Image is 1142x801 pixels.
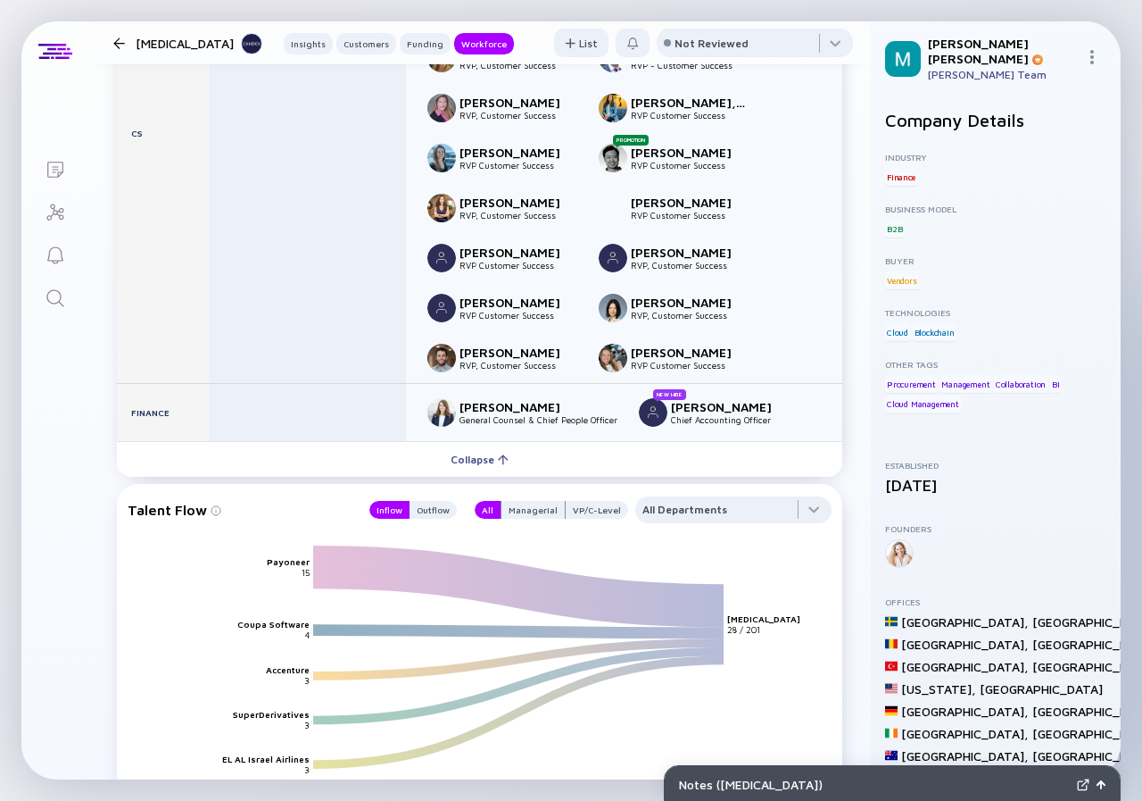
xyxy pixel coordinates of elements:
img: Chris Cahill picture [639,398,667,427]
a: Reminders [21,232,88,275]
img: United States Flag [885,682,898,695]
button: Insights [284,33,333,54]
text: 28 / 201 [727,624,760,635]
img: Australia Flag [885,749,898,762]
img: Ireland Flag [885,727,898,739]
div: [GEOGRAPHIC_DATA] , [901,704,1029,719]
div: Promotion [613,135,649,146]
div: [PERSON_NAME] [631,295,749,310]
div: [PERSON_NAME] [459,145,577,160]
text: EL AL Israel Airlines [222,754,310,764]
img: Sweden Flag [885,615,898,628]
div: B2B [885,220,904,238]
div: [PERSON_NAME] [PERSON_NAME] [928,36,1078,66]
div: RVP - Customer Success [631,60,749,71]
button: VP/C-Level [566,501,628,519]
div: Insights [284,35,333,53]
button: Outflow [410,501,457,519]
div: [PERSON_NAME] [459,245,577,260]
img: Jill Listak picture [599,344,627,372]
div: Not Reviewed [674,37,749,50]
text: 4 [305,630,310,640]
div: [GEOGRAPHIC_DATA] , [901,637,1029,652]
button: Collapse [117,441,842,477]
img: Erin Leslie picture [427,398,456,427]
img: Menu [1085,50,1099,64]
a: Search [21,275,88,318]
div: Funding [400,35,451,53]
div: Managerial [501,501,565,519]
button: Inflow [369,501,410,519]
div: RVP Customer Success [631,210,749,221]
div: Finance [885,168,917,186]
div: Customers [336,35,396,53]
div: BI [1050,375,1062,393]
button: Funding [400,33,451,54]
div: RVP Customer Success [459,260,577,271]
text: 3 [304,764,310,775]
div: [GEOGRAPHIC_DATA] [980,681,1103,697]
div: [PERSON_NAME], CSMP, CSP [631,95,749,110]
div: Collapse [440,446,519,473]
img: Manoela Lima picture [427,144,456,172]
div: RVP, Customer Success [459,110,577,121]
div: Workforce [454,35,514,53]
div: Technologies [885,307,1106,318]
img: Expand Notes [1077,779,1089,791]
img: Wendy Marschke picture [427,94,456,122]
div: Other Tags [885,359,1106,370]
div: [PERSON_NAME] [459,95,577,110]
div: Procurement [885,375,938,393]
div: Industry [885,152,1106,163]
img: Macarena Pallares picture [427,194,456,222]
div: New Hire [653,389,686,400]
img: Romania Flag [885,638,898,650]
div: [PERSON_NAME] [459,399,577,414]
div: Chief Accounting Officer [671,414,789,425]
div: [PERSON_NAME] [671,399,789,414]
button: Workforce [454,33,514,54]
div: Cloud [885,323,910,341]
div: Collaboration [994,375,1047,393]
div: RVP, Customer Success [631,310,749,321]
div: Cloud Management [885,396,961,413]
a: Investor Map [21,189,88,232]
a: Lists [21,146,88,189]
div: RVP Customer Success [459,160,577,171]
div: [DATE] [885,476,1106,495]
img: Germany Flag [885,705,898,717]
text: 15 [302,567,310,578]
img: Aleksandra Sobieszek picture [599,294,627,322]
div: RVP, Customer Success [459,210,577,221]
text: 3 [304,720,310,730]
button: Customers [336,33,396,54]
img: Dimitrios Patras picture [427,294,456,322]
img: Yoni Levenfeld picture [427,344,456,372]
div: RVP, Customer Success [459,60,577,71]
div: Buyer [885,255,1106,266]
div: RVP Customer Success [459,310,577,321]
text: SuperDerivatives [233,709,310,720]
div: [GEOGRAPHIC_DATA] , [901,748,1029,763]
img: Kevin C. picture [599,244,627,272]
div: RVP Customer Success [631,110,749,121]
img: Open Notes [1096,780,1105,789]
img: Chia Lian picture [599,144,627,172]
div: Notes ( [MEDICAL_DATA] ) [679,777,1070,792]
img: Nicky Dexter picture [427,244,456,272]
div: [US_STATE] , [901,681,976,697]
div: Established [885,460,1106,471]
div: All [475,501,501,519]
div: RVP Customer Success [631,160,749,171]
div: Management [939,375,991,393]
div: [GEOGRAPHIC_DATA] , [901,659,1029,674]
div: Blockchain [913,323,956,341]
div: General Counsel & Chief People Officer [459,414,617,425]
div: [PERSON_NAME] Team [928,68,1078,81]
div: [PERSON_NAME] [631,245,749,260]
button: List [554,29,608,57]
text: Coupa Software [237,619,310,630]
